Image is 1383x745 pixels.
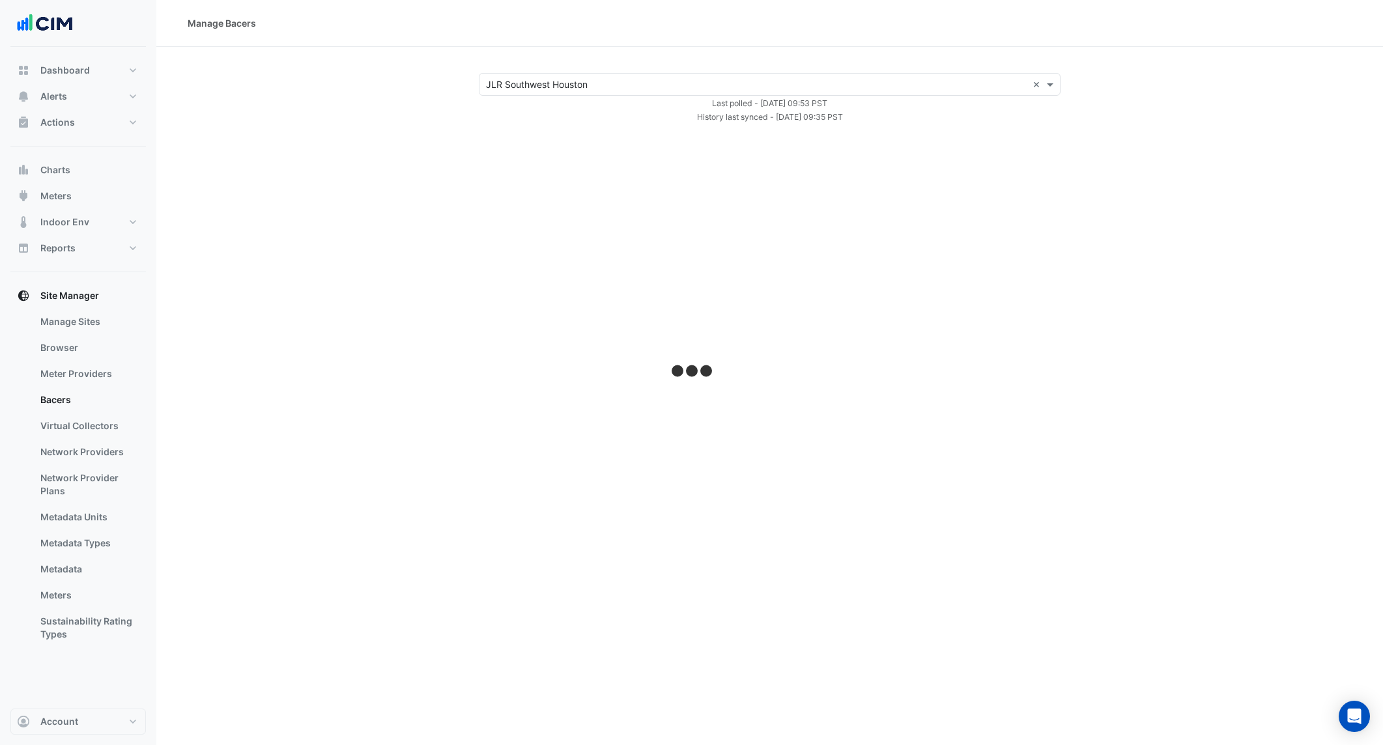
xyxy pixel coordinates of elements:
div: Site Manager [10,309,146,653]
button: Site Manager [10,283,146,309]
span: Meters [40,190,72,203]
app-icon: Dashboard [17,64,30,77]
span: Dashboard [40,64,90,77]
a: Metadata Units [30,504,146,530]
a: Network Providers [30,439,146,465]
span: Actions [40,116,75,129]
a: Manage Sites [30,309,146,335]
a: Metadata [30,556,146,582]
a: Network Provider Plans [30,465,146,504]
button: Reports [10,235,146,261]
span: Alerts [40,90,67,103]
button: Meters [10,183,146,209]
small: Tue 30-Sep-2025 20:53 CDT [712,98,827,108]
div: Open Intercom Messenger [1339,701,1370,732]
span: Reports [40,242,76,255]
button: Account [10,709,146,735]
a: Bacers [30,387,146,413]
app-icon: Indoor Env [17,216,30,229]
a: Metadata Types [30,530,146,556]
button: Dashboard [10,57,146,83]
a: Sustainability Rating Types [30,608,146,647]
a: Meter Providers [30,361,146,387]
app-icon: Meters [17,190,30,203]
app-icon: Charts [17,163,30,176]
app-icon: Alerts [17,90,30,103]
button: Alerts [10,83,146,109]
img: Company Logo [16,10,74,36]
span: Clear [1033,77,1044,91]
button: Indoor Env [10,209,146,235]
button: Actions [10,109,146,135]
span: Account [40,715,78,728]
span: Site Manager [40,289,99,302]
button: Charts [10,157,146,183]
a: Virtual Collectors [30,413,146,439]
a: Browser [30,335,146,361]
a: Meters [30,582,146,608]
small: Tue 30-Sep-2025 20:35 CDT [697,112,843,122]
app-icon: Actions [17,116,30,129]
div: Manage Bacers [188,16,256,30]
span: Indoor Env [40,216,89,229]
app-icon: Site Manager [17,289,30,302]
span: Charts [40,163,70,176]
app-icon: Reports [17,242,30,255]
